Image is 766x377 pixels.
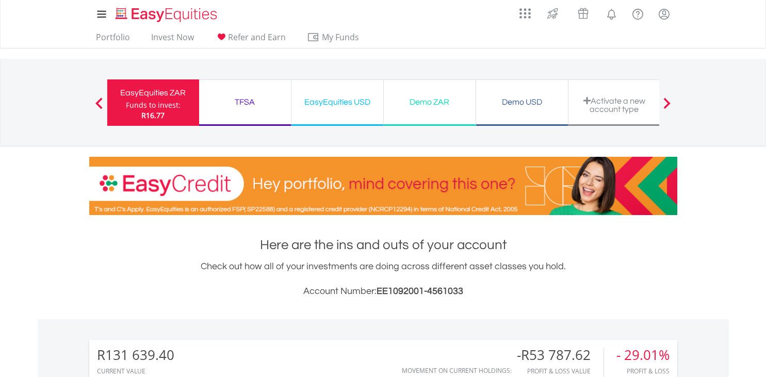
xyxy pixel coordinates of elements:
[651,3,677,25] a: My Profile
[111,3,221,23] a: Home page
[97,348,174,363] div: R131 639.40
[517,368,604,374] div: Profit & Loss Value
[126,100,181,110] div: Funds to invest:
[517,348,604,363] div: -R53 787.62
[482,95,562,109] div: Demo USD
[205,95,285,109] div: TFSA
[519,8,531,19] img: grid-menu-icon.svg
[147,32,198,48] a: Invest Now
[89,157,677,215] img: EasyCredit Promotion Banner
[92,32,134,48] a: Portfolio
[575,96,654,113] div: Activate a new account type
[113,86,193,100] div: EasyEquities ZAR
[211,32,290,48] a: Refer and Earn
[307,30,374,44] span: My Funds
[616,368,670,374] div: Profit & Loss
[89,236,677,254] h1: Here are the ins and outs of your account
[390,95,469,109] div: Demo ZAR
[402,367,512,374] div: Movement on Current Holdings:
[598,3,625,23] a: Notifications
[298,95,377,109] div: EasyEquities USD
[89,259,677,299] div: Check out how all of your investments are doing across different asset classes you hold.
[616,348,670,363] div: - 29.01%
[625,3,651,23] a: FAQ's and Support
[377,286,463,296] span: EE1092001-4561033
[141,110,165,120] span: R16.77
[113,6,221,23] img: EasyEquities_Logo.png
[97,368,174,374] div: CURRENT VALUE
[568,3,598,22] a: Vouchers
[575,5,592,22] img: vouchers-v2.svg
[513,3,537,19] a: AppsGrid
[89,284,677,299] h3: Account Number:
[544,5,561,22] img: thrive-v2.svg
[228,31,286,43] span: Refer and Earn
